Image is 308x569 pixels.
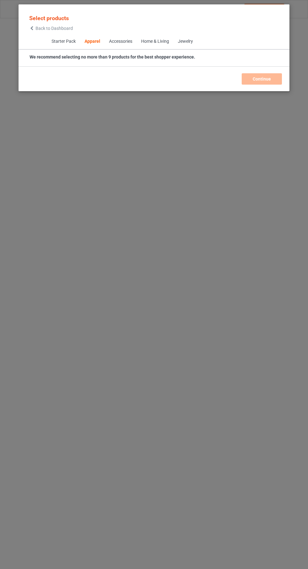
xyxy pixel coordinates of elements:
[178,38,193,45] div: Jewelry
[141,38,169,45] div: Home & Living
[84,38,100,45] div: Apparel
[47,34,80,49] span: Starter Pack
[36,26,73,31] span: Back to Dashboard
[29,15,69,21] span: Select products
[30,54,195,59] strong: We recommend selecting no more than 9 products for the best shopper experience.
[109,38,132,45] div: Accessories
